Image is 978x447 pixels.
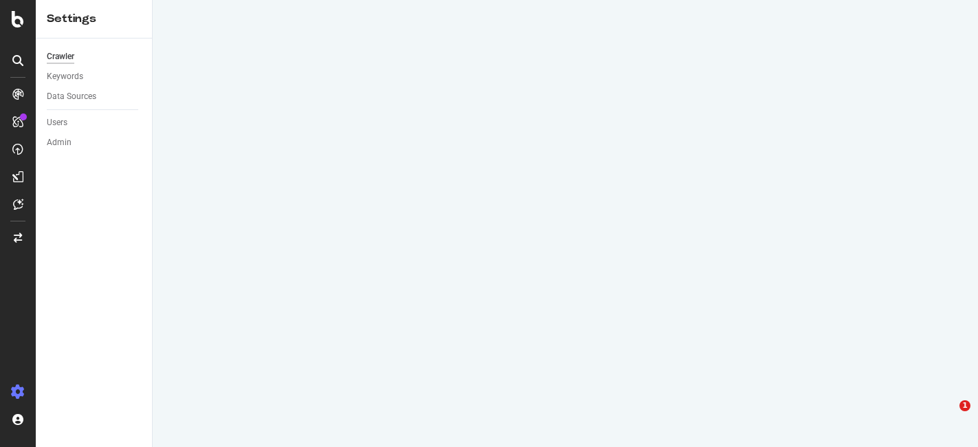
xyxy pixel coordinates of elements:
div: Keywords [47,69,83,84]
a: Crawler [47,50,142,64]
a: Data Sources [47,89,142,104]
div: Crawler [47,50,74,64]
span: 1 [959,400,970,411]
a: Keywords [47,69,142,84]
div: Data Sources [47,89,96,104]
iframe: Intercom live chat [931,400,964,433]
div: Admin [47,135,72,150]
a: Admin [47,135,142,150]
div: Settings [47,11,141,27]
div: Users [47,116,67,130]
a: Users [47,116,142,130]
